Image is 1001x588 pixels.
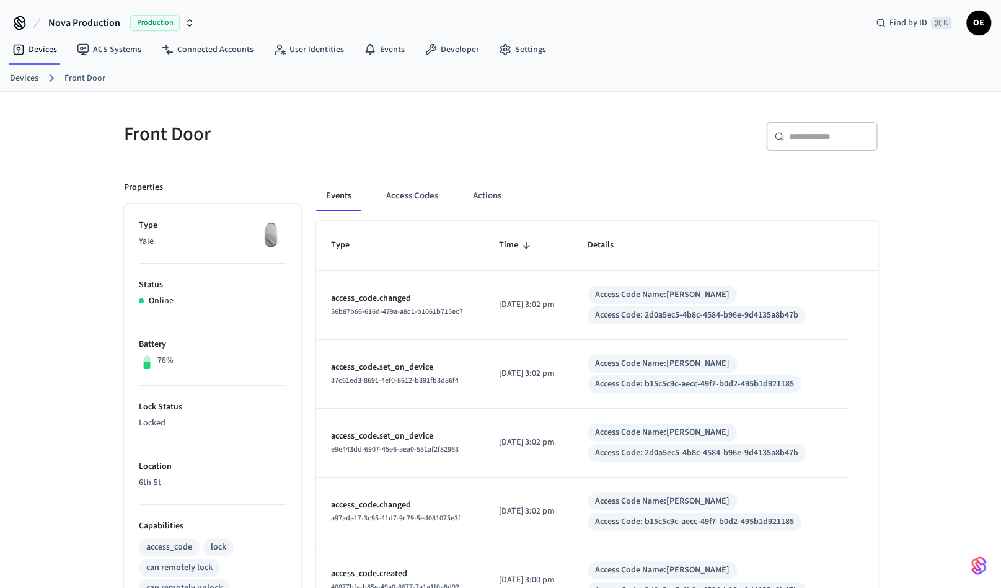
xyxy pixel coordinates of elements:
[331,361,469,374] p: access_code.set_on_device
[889,17,927,29] span: Find by ID
[499,367,558,380] p: [DATE] 3:02 pm
[2,38,67,61] a: Devices
[499,574,558,587] p: [DATE] 3:00 pm
[331,430,469,443] p: access_code.set_on_device
[146,541,192,554] div: access_code
[331,236,366,255] span: Type
[130,15,180,31] span: Production
[331,306,463,317] span: 56b87b66-616d-479a-a8c1-b1061b715ec7
[595,288,730,301] div: Access Code Name: [PERSON_NAME]
[595,515,794,528] div: Access Code: b15c5c9c-aecc-49f7-b0d2-495b1d921185
[866,12,961,34] div: Find by ID⌘ K
[149,295,174,308] p: Online
[255,219,286,250] img: August Wifi Smart Lock 3rd Gen, Silver, Front
[595,564,730,577] div: Access Code Name: [PERSON_NAME]
[316,181,878,211] div: ant example
[139,338,286,351] p: Battery
[48,16,120,30] span: Nova Production
[139,460,286,473] p: Location
[316,181,361,211] button: Events
[595,309,798,322] div: Access Code: 2d0a5ec5-4b8c-4584-b96e-9d4135a8b47b
[968,12,990,34] span: OE
[139,417,286,430] p: Locked
[124,181,163,194] p: Properties
[971,556,986,576] img: SeamLogoGradient.69752ec5.svg
[966,11,991,35] button: OE
[64,72,105,85] a: Front Door
[331,513,461,523] span: a97ada17-3c95-41d7-9c79-5ed081075e3f
[157,354,174,367] p: 78%
[331,292,469,305] p: access_code.changed
[331,375,459,386] span: 37c61ed3-8691-4ef0-8612-b891fb3d86f4
[595,378,794,391] div: Access Code: b15c5c9c-aecc-49f7-b0d2-495b1d921185
[151,38,263,61] a: Connected Accounts
[376,181,448,211] button: Access Codes
[139,278,286,292] p: Status
[10,72,38,85] a: Devices
[595,357,730,370] div: Access Code Name: [PERSON_NAME]
[146,561,213,574] div: can remotely lock
[588,236,630,255] span: Details
[499,298,558,311] p: [DATE] 3:02 pm
[595,447,798,460] div: Access Code: 2d0a5ec5-4b8c-4584-b96e-9d4135a8b47b
[211,541,226,554] div: lock
[67,38,151,61] a: ACS Systems
[331,499,469,512] p: access_code.changed
[124,122,493,147] h5: Front Door
[331,568,469,581] p: access_code.created
[499,236,534,255] span: Time
[415,38,489,61] a: Developer
[331,444,459,455] span: e9e443dd-6907-45e6-aea0-581af2f82963
[139,401,286,414] p: Lock Status
[139,476,286,489] p: 6th St
[139,219,286,232] p: Type
[499,436,558,449] p: [DATE] 3:02 pm
[354,38,415,61] a: Events
[463,181,511,211] button: Actions
[595,426,730,439] div: Access Code Name: [PERSON_NAME]
[139,235,286,248] p: Yale
[931,17,951,29] span: ⌘ K
[263,38,354,61] a: User Identities
[499,505,558,518] p: [DATE] 3:02 pm
[139,520,286,533] p: Capabilities
[595,495,730,508] div: Access Code Name: [PERSON_NAME]
[489,38,556,61] a: Settings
